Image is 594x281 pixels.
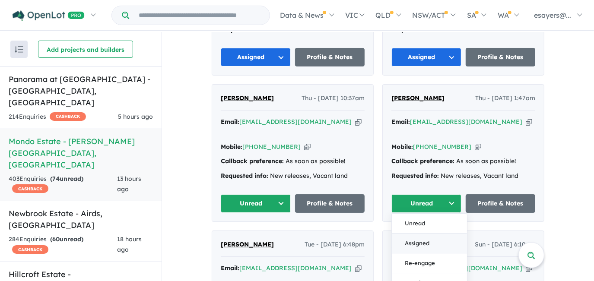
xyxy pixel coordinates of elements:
a: Profile & Notes [295,194,365,213]
button: Unread [392,214,467,234]
h5: Mondo Estate - [PERSON_NAME][GEOGRAPHIC_DATA] , [GEOGRAPHIC_DATA] [9,136,153,170]
div: 214 Enquir ies [9,112,86,122]
button: Copy [526,264,532,273]
strong: Email: [391,118,410,126]
button: Assigned [391,48,461,66]
button: Unread [221,194,291,213]
strong: Requested info: [221,172,268,180]
a: [EMAIL_ADDRESS][DOMAIN_NAME] [410,118,522,126]
span: CASHBACK [50,112,86,121]
span: 74 [52,175,60,183]
strong: Email: [221,264,239,272]
strong: ( unread) [50,235,83,243]
h5: Newbrook Estate - Airds , [GEOGRAPHIC_DATA] [9,208,153,231]
span: CASHBACK [12,245,48,254]
button: Assigned [392,234,467,253]
strong: Requested info: [391,172,439,180]
a: Profile & Notes [466,194,536,213]
button: Add projects and builders [38,41,133,58]
a: Profile & Notes [466,48,536,66]
button: Copy [475,142,481,152]
div: 284 Enquir ies [9,234,117,255]
h5: Panorama at [GEOGRAPHIC_DATA] - [GEOGRAPHIC_DATA] , [GEOGRAPHIC_DATA] [9,73,153,108]
span: Thu - [DATE] 1:47am [475,93,535,104]
span: Tue - [DATE] 6:48pm [305,240,365,250]
button: Assigned [221,48,291,66]
img: Openlot PRO Logo White [13,10,85,21]
a: [PHONE_NUMBER] [413,143,471,151]
strong: Email: [221,118,239,126]
strong: Callback preference: [391,157,454,165]
strong: Callback preference: [221,157,284,165]
strong: ( unread) [50,175,83,183]
button: Unread [391,194,461,213]
strong: Mobile: [391,143,413,151]
div: 403 Enquir ies [9,174,117,195]
button: Copy [355,117,362,126]
div: As soon as possible! [391,156,535,167]
a: [PERSON_NAME] [221,240,274,250]
button: Copy [355,264,362,273]
a: [PHONE_NUMBER] [242,143,301,151]
a: [EMAIL_ADDRESS][DOMAIN_NAME] [239,264,352,272]
span: 5 hours ago [118,113,153,120]
a: [PERSON_NAME] [221,93,274,104]
span: Sun - [DATE] 6:10pm [475,240,535,250]
span: esayers@... [534,11,571,19]
a: [EMAIL_ADDRESS][DOMAIN_NAME] [239,118,352,126]
div: New releases, Vacant land [221,171,365,181]
div: As soon as possible! [221,156,365,167]
a: Profile & Notes [295,48,365,66]
button: Copy [304,142,311,152]
div: New releases, Vacant land [391,171,535,181]
span: [PERSON_NAME] [391,94,445,102]
span: [PERSON_NAME] [221,240,274,248]
img: sort.svg [15,46,23,53]
button: Re-engage [392,253,467,273]
span: 18 hours ago [117,235,142,253]
button: Copy [526,117,532,126]
span: [PERSON_NAME] [221,94,274,102]
strong: Mobile: [221,143,242,151]
span: CASHBACK [12,184,48,193]
span: 60 [52,235,60,243]
span: 13 hours ago [117,175,141,193]
a: [PERSON_NAME] [391,93,445,104]
span: Thu - [DATE] 10:37am [302,93,365,104]
input: Try estate name, suburb, builder or developer [131,6,268,25]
